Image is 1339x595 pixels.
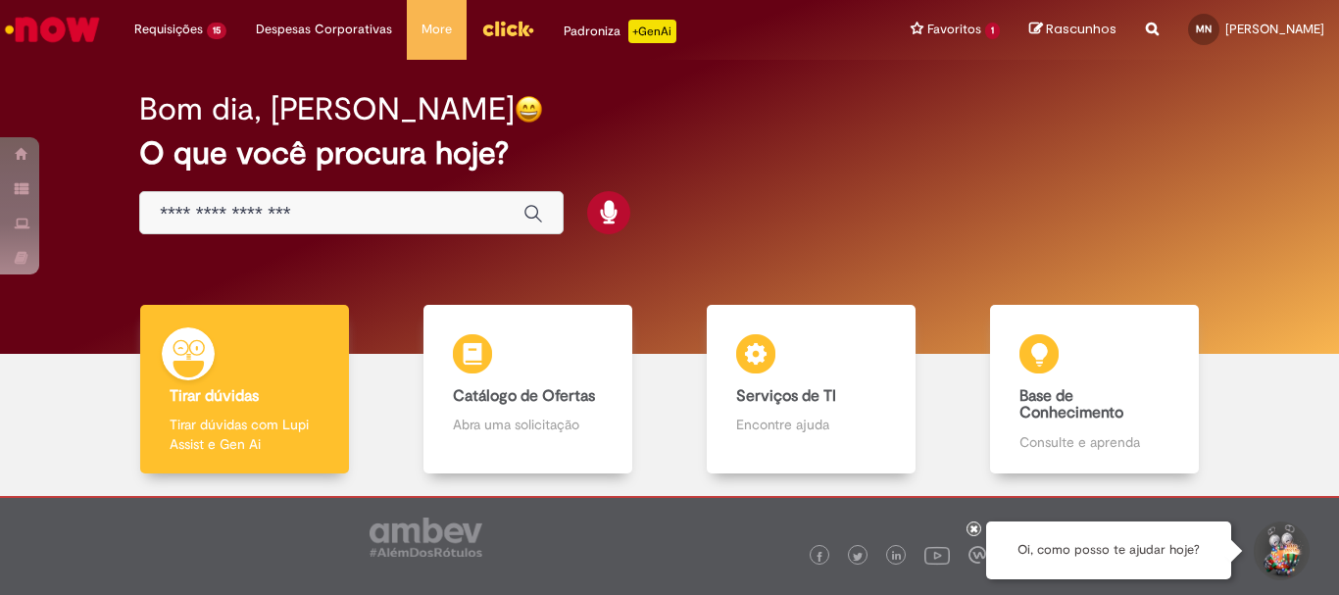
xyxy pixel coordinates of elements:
span: Requisições [134,20,203,39]
b: Tirar dúvidas [170,386,259,406]
button: Iniciar Conversa de Suporte [1251,521,1310,580]
img: logo_footer_youtube.png [924,542,950,568]
img: logo_footer_workplace.png [968,546,986,564]
p: Encontre ajuda [736,415,885,434]
p: Tirar dúvidas com Lupi Assist e Gen Ai [170,415,319,454]
img: logo_footer_ambev_rotulo_gray.png [370,518,482,557]
img: ServiceNow [2,10,103,49]
span: [PERSON_NAME] [1225,21,1324,37]
span: Despesas Corporativas [256,20,392,39]
span: 1 [985,23,1000,39]
p: +GenAi [628,20,676,43]
p: Abra uma solicitação [453,415,602,434]
a: Serviços de TI Encontre ajuda [669,305,953,474]
img: logo_footer_twitter.png [853,552,863,562]
img: click_logo_yellow_360x200.png [481,14,534,43]
b: Serviços de TI [736,386,836,406]
div: Padroniza [564,20,676,43]
h2: O que você procura hoje? [139,136,1200,171]
img: happy-face.png [515,95,543,124]
a: Rascunhos [1029,21,1116,39]
a: Base de Conhecimento Consulte e aprenda [953,305,1236,474]
span: MN [1196,23,1212,35]
span: More [422,20,452,39]
b: Base de Conhecimento [1019,386,1123,423]
span: Rascunhos [1046,20,1116,38]
p: Consulte e aprenda [1019,432,1168,452]
a: Catálogo de Ofertas Abra uma solicitação [386,305,669,474]
b: Catálogo de Ofertas [453,386,595,406]
img: logo_footer_facebook.png [815,552,824,562]
a: Tirar dúvidas Tirar dúvidas com Lupi Assist e Gen Ai [103,305,386,474]
img: logo_footer_linkedin.png [892,551,902,563]
span: 15 [207,23,226,39]
div: Oi, como posso te ajudar hoje? [986,521,1231,579]
h2: Bom dia, [PERSON_NAME] [139,92,515,126]
span: Favoritos [927,20,981,39]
